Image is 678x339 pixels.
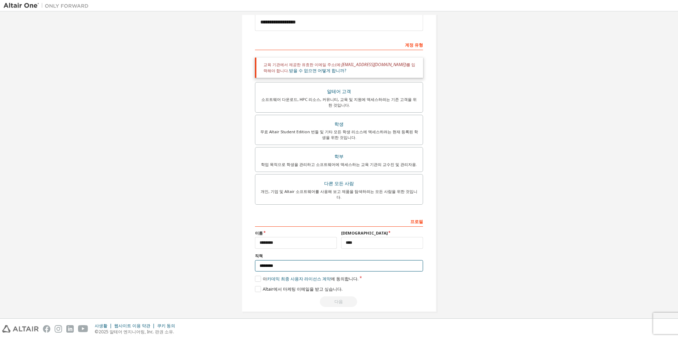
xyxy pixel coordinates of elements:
label: 아 에 동의합니다. [255,276,359,282]
div: 알테어 고객 [260,87,418,97]
img: linkedin.svg [66,325,74,333]
img: facebook.svg [43,325,50,333]
label: 직책 [255,253,423,259]
div: 개인, 기업 및 Altair 소프트웨어를 사용해 보고 제품을 탐색하려는 모든 사람을 위한 것입니다. [260,189,418,200]
div: 교육 기관에서 제공한 유효한 이메일 주소(예: )를 입력해야 합니다. [255,58,423,78]
a: 받을 수 없으면 어떻게 합니까? [289,68,346,74]
div: 쿠키 동의 [157,323,179,329]
div: 다른 모든 사람 [260,179,418,189]
div: You need to provide your academic email [255,296,423,307]
div: 학부 [260,152,418,162]
div: 사생활 [95,323,114,329]
font: 2025 알테어 엔지니어링, Inc. 판권 소유. [99,329,174,335]
div: 소프트웨어 다운로드, HPC 리소스, 커뮤니티, 교육 및 지원에 액세스하려는 기존 고객을 위한 것입니다. [260,97,418,108]
div: 웹사이트 이용 약관 [114,323,157,329]
div: 계정 유형 [255,39,423,50]
div: 학생 [260,119,418,129]
label: Altair에서 마케팅 이메일을 받고 싶습니다. [255,286,343,292]
img: altair_logo.svg [2,325,39,333]
a: 카데믹 최종 사용자 라이선스 계약 [267,276,331,282]
span: [EMAIL_ADDRESS][DOMAIN_NAME] [341,61,405,68]
div: 학업 목적으로 학생을 관리하고 소프트웨어에 액세스하는 교육 기관의 교수진 및 관리자용. [260,162,418,167]
img: instagram.svg [55,325,62,333]
img: youtube.svg [78,325,88,333]
img: 알테어 원 [4,2,92,9]
p: © [95,329,179,335]
div: 무료 Altair Student Edition 번들 및 기타 모든 학생 리소스에 액세스하려는 현재 등록된 학생을 위한 것입니다. [260,129,418,140]
label: [DEMOGRAPHIC_DATA] [341,230,423,236]
label: 이름 [255,230,337,236]
div: 프로필 [255,215,423,227]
